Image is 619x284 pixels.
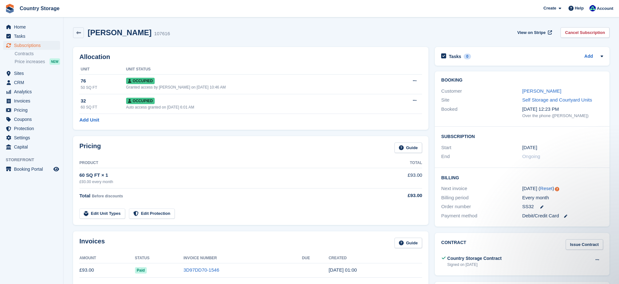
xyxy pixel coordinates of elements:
[3,106,60,115] a: menu
[79,208,125,219] a: Edit Unit Types
[3,69,60,78] a: menu
[79,53,422,61] h2: Allocation
[14,41,52,50] span: Subscriptions
[522,154,540,159] span: Ongoing
[184,267,219,273] a: 3D97DD70-1546
[6,157,63,163] span: Storefront
[14,32,52,41] span: Tasks
[575,5,584,11] span: Help
[441,106,522,119] div: Booked
[561,27,609,38] a: Cancel Subscription
[441,78,603,83] h2: Booking
[441,212,522,220] div: Payment method
[394,142,422,153] a: Guide
[81,104,126,110] div: 60 SQ FT
[515,27,553,38] a: View on Stripe
[3,41,60,50] a: menu
[79,172,377,179] div: 60 SQ FT × 1
[14,23,52,31] span: Home
[377,158,422,168] th: Total
[14,96,52,105] span: Invoices
[3,78,60,87] a: menu
[522,144,537,151] time: 2025-09-13 00:00:00 UTC
[3,23,60,31] a: menu
[50,58,60,65] div: NEW
[522,106,603,113] div: [DATE] 12:23 PM
[522,113,603,119] div: Over the phone ([PERSON_NAME])
[3,124,60,133] a: menu
[522,203,534,210] span: SS32
[79,238,105,248] h2: Invoices
[441,174,603,181] h2: Billing
[14,165,52,174] span: Booking Portal
[522,212,603,220] div: Debit/Credit Card
[88,28,151,37] h2: [PERSON_NAME]
[377,168,422,188] td: £93.00
[126,98,155,104] span: Occupied
[79,193,91,198] span: Total
[464,54,471,59] div: 0
[441,153,522,160] div: End
[3,96,60,105] a: menu
[3,165,60,174] a: menu
[17,3,62,14] a: Country Storage
[540,186,553,191] a: Reset
[14,142,52,151] span: Capital
[14,133,52,142] span: Settings
[522,88,561,94] a: [PERSON_NAME]
[329,267,357,273] time: 2025-09-13 00:00:09 UTC
[3,87,60,96] a: menu
[15,58,60,65] a: Price increases NEW
[597,5,613,12] span: Account
[394,238,422,248] a: Guide
[566,239,603,250] a: Issue Contract
[15,59,45,65] span: Price increases
[79,158,377,168] th: Product
[447,262,501,267] div: Signed on [DATE]
[441,133,603,139] h2: Subscription
[441,185,522,192] div: Next invoice
[302,253,329,263] th: Due
[79,142,101,153] h2: Pricing
[517,30,546,36] span: View on Stripe
[441,144,522,151] div: Start
[92,194,123,198] span: Before discounts
[184,253,302,263] th: Invoice Number
[52,165,60,173] a: Preview store
[14,106,52,115] span: Pricing
[129,208,175,219] a: Edit Protection
[522,194,603,201] div: Every month
[14,124,52,133] span: Protection
[522,185,603,192] div: [DATE] ( )
[81,97,126,105] div: 32
[14,115,52,124] span: Coupons
[14,78,52,87] span: CRM
[154,30,170,37] div: 107616
[584,53,593,60] a: Add
[126,78,155,84] span: Occupied
[135,253,184,263] th: Status
[135,267,147,274] span: Paid
[441,194,522,201] div: Billing period
[79,64,126,75] th: Unit
[589,5,596,11] img: Alison Dalnas
[79,179,377,185] div: £93.00 every month
[329,253,422,263] th: Created
[554,186,560,192] div: Tooltip anchor
[79,263,135,277] td: £93.00
[441,88,522,95] div: Customer
[126,84,387,90] div: Granted access by [PERSON_NAME] on [DATE] 10:46 AM
[126,104,387,110] div: Auto access granted on [DATE] 6:01 AM
[441,96,522,104] div: Site
[377,192,422,199] div: £93.00
[81,77,126,85] div: 76
[3,133,60,142] a: menu
[449,54,461,59] h2: Tasks
[15,51,60,57] a: Contracts
[14,87,52,96] span: Analytics
[81,85,126,90] div: 50 SQ FT
[14,69,52,78] span: Sites
[441,203,522,210] div: Order number
[441,239,466,250] h2: Contract
[3,142,60,151] a: menu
